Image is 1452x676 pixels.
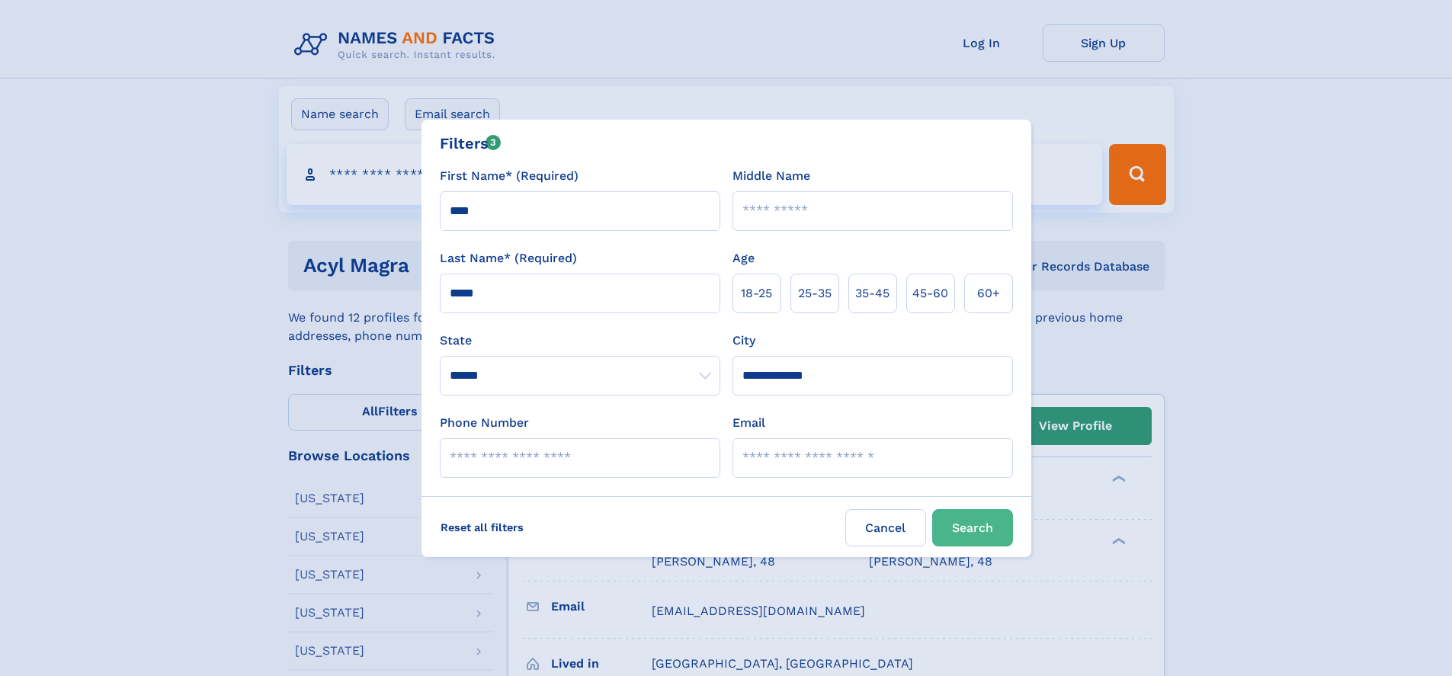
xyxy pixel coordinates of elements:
[431,509,534,546] label: Reset all filters
[440,332,720,350] label: State
[912,284,948,303] span: 45‑60
[732,167,810,185] label: Middle Name
[440,249,577,268] label: Last Name* (Required)
[977,284,1000,303] span: 60+
[732,249,755,268] label: Age
[932,509,1013,546] button: Search
[440,132,502,155] div: Filters
[732,332,755,350] label: City
[855,284,889,303] span: 35‑45
[440,414,529,432] label: Phone Number
[440,167,579,185] label: First Name* (Required)
[845,509,926,546] label: Cancel
[798,284,832,303] span: 25‑35
[741,284,772,303] span: 18‑25
[732,414,765,432] label: Email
